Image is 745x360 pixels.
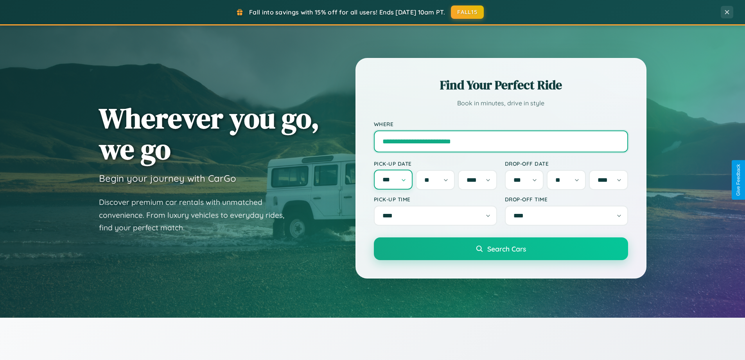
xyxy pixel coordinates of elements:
[505,196,628,203] label: Drop-off Time
[249,8,445,16] span: Fall into savings with 15% off for all users! Ends [DATE] 10am PT.
[374,237,628,260] button: Search Cars
[99,196,294,234] p: Discover premium car rentals with unmatched convenience. From luxury vehicles to everyday rides, ...
[505,160,628,167] label: Drop-off Date
[374,121,628,127] label: Where
[736,164,741,196] div: Give Feedback
[374,160,497,167] label: Pick-up Date
[374,98,628,109] p: Book in minutes, drive in style
[99,172,236,184] h3: Begin your journey with CarGo
[487,244,526,253] span: Search Cars
[99,103,320,165] h1: Wherever you go, we go
[374,196,497,203] label: Pick-up Time
[451,5,484,19] button: FALL15
[374,76,628,94] h2: Find Your Perfect Ride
